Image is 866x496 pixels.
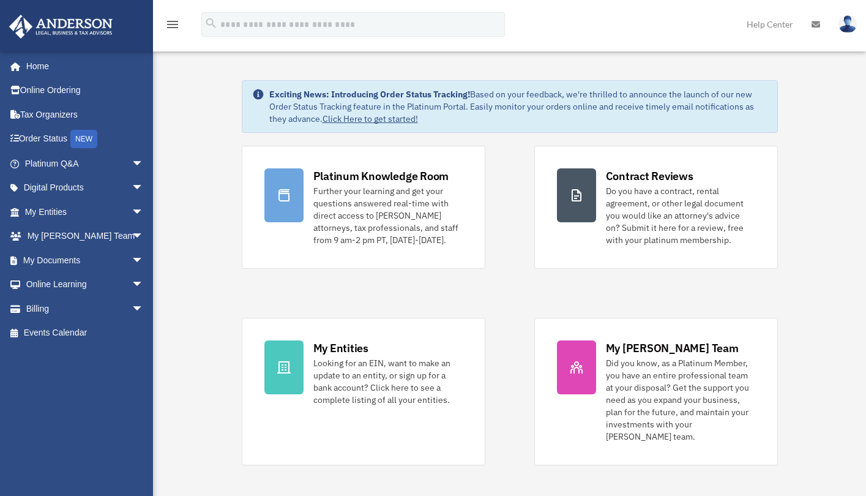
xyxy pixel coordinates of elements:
span: arrow_drop_down [132,296,156,321]
a: Online Learningarrow_drop_down [9,272,162,297]
a: Billingarrow_drop_down [9,296,162,321]
div: Based on your feedback, we're thrilled to announce the launch of our new Order Status Tracking fe... [269,88,767,125]
a: My [PERSON_NAME] Team Did you know, as a Platinum Member, you have an entire professional team at... [534,318,778,465]
span: arrow_drop_down [132,224,156,249]
a: Online Ordering [9,78,162,103]
div: My Entities [313,340,368,356]
a: My Entities Looking for an EIN, want to make an update to an entity, or sign up for a bank accoun... [242,318,485,465]
a: My Documentsarrow_drop_down [9,248,162,272]
div: My [PERSON_NAME] Team [606,340,739,356]
a: Tax Organizers [9,102,162,127]
a: My Entitiesarrow_drop_down [9,200,162,224]
span: arrow_drop_down [132,248,156,273]
span: arrow_drop_down [132,272,156,298]
a: Contract Reviews Do you have a contract, rental agreement, or other legal document you would like... [534,146,778,269]
a: Events Calendar [9,321,162,345]
a: My [PERSON_NAME] Teamarrow_drop_down [9,224,162,249]
div: Further your learning and get your questions answered real-time with direct access to [PERSON_NAM... [313,185,463,246]
div: Do you have a contract, rental agreement, or other legal document you would like an attorney's ad... [606,185,755,246]
a: Order StatusNEW [9,127,162,152]
div: Platinum Knowledge Room [313,168,449,184]
a: Digital Productsarrow_drop_down [9,176,162,200]
img: Anderson Advisors Platinum Portal [6,15,116,39]
span: arrow_drop_down [132,151,156,176]
a: Click Here to get started! [323,113,418,124]
i: search [204,17,218,30]
div: Did you know, as a Platinum Member, you have an entire professional team at your disposal? Get th... [606,357,755,443]
div: Contract Reviews [606,168,693,184]
strong: Exciting News: Introducing Order Status Tracking! [269,89,470,100]
a: menu [165,21,180,32]
span: arrow_drop_down [132,176,156,201]
div: NEW [70,130,97,148]
span: arrow_drop_down [132,200,156,225]
a: Platinum Knowledge Room Further your learning and get your questions answered real-time with dire... [242,146,485,269]
i: menu [165,17,180,32]
a: Platinum Q&Aarrow_drop_down [9,151,162,176]
img: User Pic [838,15,857,33]
a: Home [9,54,156,78]
div: Looking for an EIN, want to make an update to an entity, or sign up for a bank account? Click her... [313,357,463,406]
